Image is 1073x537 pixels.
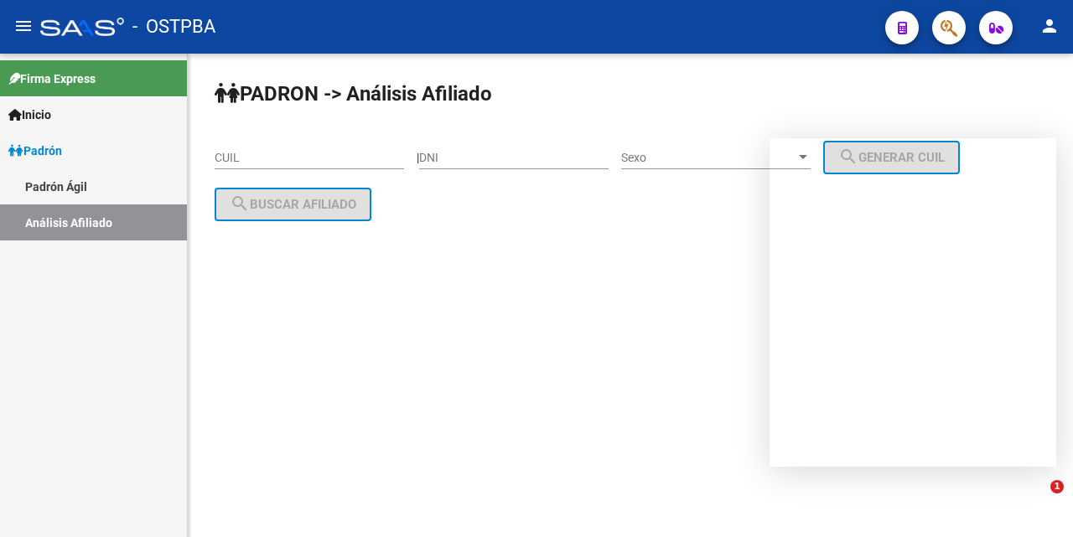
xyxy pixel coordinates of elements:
span: Firma Express [8,70,96,88]
span: Padrón [8,142,62,160]
span: - OSTPBA [132,8,215,45]
iframe: Intercom live chat mensaje [770,138,1056,467]
span: Inicio [8,106,51,124]
mat-icon: search [230,194,250,214]
iframe: Intercom live chat [1016,480,1056,520]
strong: PADRON -> Análisis Afiliado [215,82,492,106]
span: Buscar afiliado [230,197,356,212]
span: Sexo [621,151,796,165]
mat-icon: person [1039,16,1060,36]
button: Buscar afiliado [215,188,371,221]
span: 1 [1050,480,1064,493]
div: | [417,151,972,164]
mat-icon: menu [13,16,34,36]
